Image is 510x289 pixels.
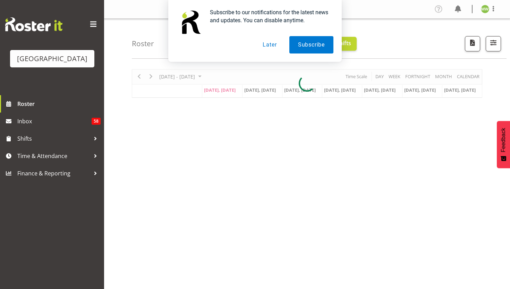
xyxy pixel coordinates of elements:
[497,121,510,168] button: Feedback - Show survey
[92,118,101,125] span: 58
[17,133,90,144] span: Shifts
[500,128,507,152] span: Feedback
[177,8,204,36] img: notification icon
[17,99,101,109] span: Roster
[17,168,90,179] span: Finance & Reporting
[204,8,333,24] div: Subscribe to our notifications for the latest news and updates. You can disable anytime.
[17,116,92,126] span: Inbox
[17,151,90,161] span: Time & Attendance
[289,36,333,53] button: Subscribe
[254,36,285,53] button: Later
